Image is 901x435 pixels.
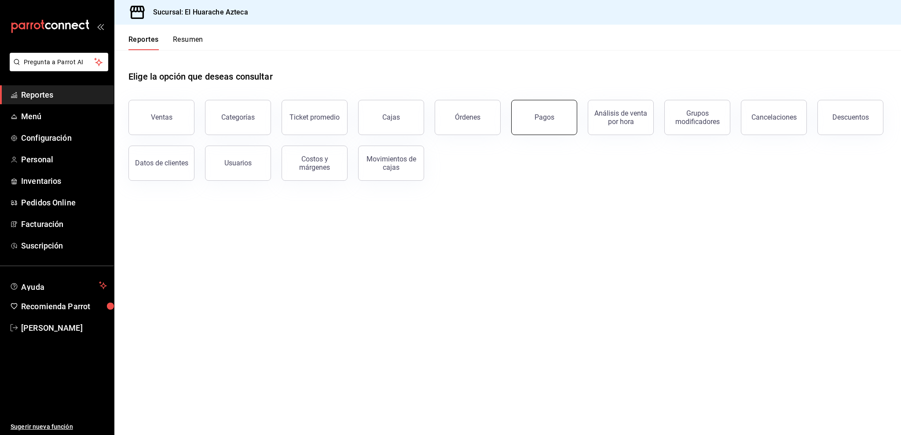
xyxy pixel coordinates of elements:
div: Categorías [221,113,255,121]
div: Órdenes [455,113,480,121]
button: Análisis de venta por hora [588,100,654,135]
span: [PERSON_NAME] [21,322,107,334]
button: Costos y márgenes [282,146,348,181]
a: Pregunta a Parrot AI [6,64,108,73]
div: Cajas [382,112,400,123]
span: Suscripción [21,240,107,252]
button: Ticket promedio [282,100,348,135]
button: Pregunta a Parrot AI [10,53,108,71]
h3: Sucursal: El Huarache Azteca [146,7,248,18]
button: Resumen [173,35,203,50]
span: Configuración [21,132,107,144]
button: Datos de clientes [128,146,194,181]
button: Ventas [128,100,194,135]
span: Menú [21,110,107,122]
span: Facturación [21,218,107,230]
div: Cancelaciones [751,113,797,121]
div: Ticket promedio [289,113,340,121]
button: Órdenes [435,100,501,135]
span: Pregunta a Parrot AI [24,58,95,67]
button: Descuentos [817,100,883,135]
span: Pedidos Online [21,197,107,208]
span: Inventarios [21,175,107,187]
span: Personal [21,154,107,165]
h1: Elige la opción que deseas consultar [128,70,273,83]
div: Análisis de venta por hora [593,109,648,126]
span: Sugerir nueva función [11,422,107,431]
div: Costos y márgenes [287,155,342,172]
div: Grupos modificadores [670,109,725,126]
span: Ayuda [21,280,95,291]
button: Grupos modificadores [664,100,730,135]
button: Reportes [128,35,159,50]
div: Datos de clientes [135,159,188,167]
span: Recomienda Parrot [21,300,107,312]
div: navigation tabs [128,35,203,50]
button: Movimientos de cajas [358,146,424,181]
div: Ventas [151,113,172,121]
button: Pagos [511,100,577,135]
button: Categorías [205,100,271,135]
button: Cancelaciones [741,100,807,135]
a: Cajas [358,100,424,135]
div: Usuarios [224,159,252,167]
span: Reportes [21,89,107,101]
button: open_drawer_menu [97,23,104,30]
div: Pagos [535,113,554,121]
div: Movimientos de cajas [364,155,418,172]
button: Usuarios [205,146,271,181]
div: Descuentos [832,113,869,121]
